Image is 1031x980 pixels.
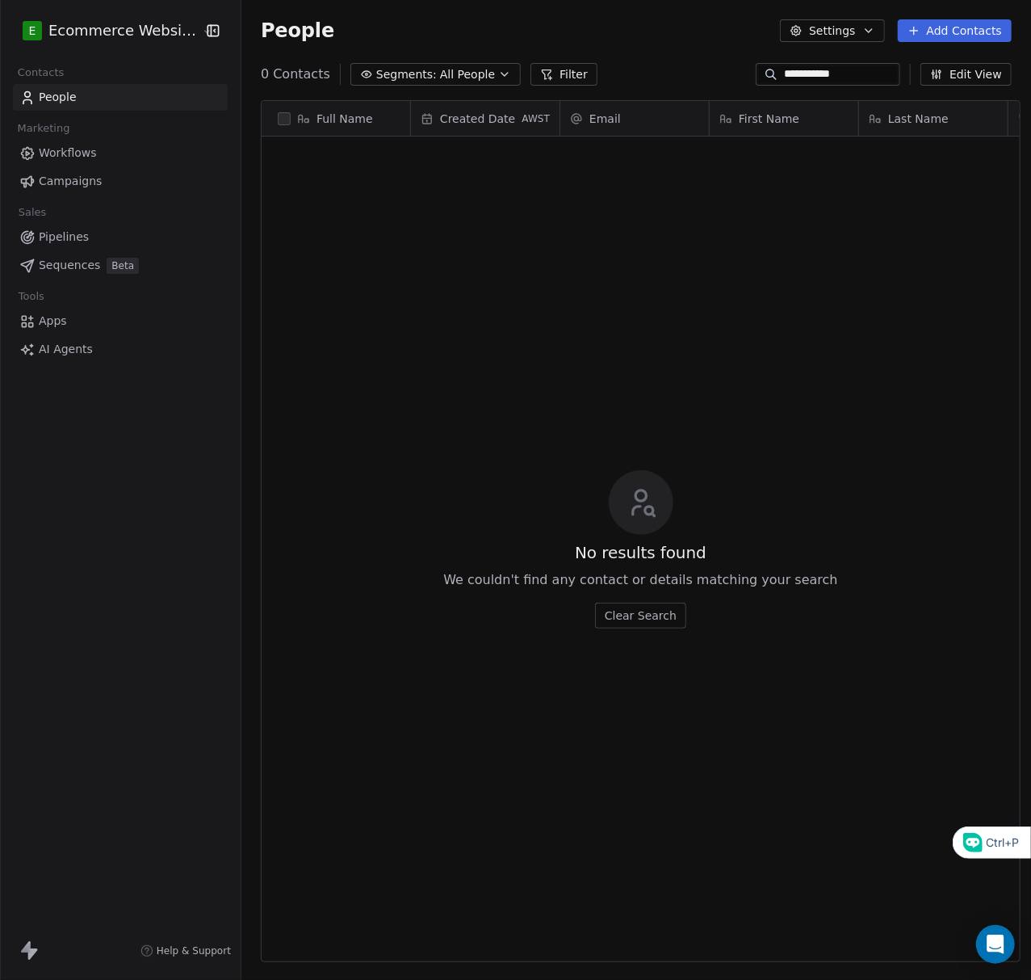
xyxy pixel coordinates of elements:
span: Email [589,111,621,127]
span: All People [440,66,495,83]
span: Pipelines [39,229,89,246]
div: Last Name [859,101,1008,136]
span: Beta [107,258,139,274]
span: Last Name [888,111,949,127]
a: Apps [13,308,228,334]
a: Pipelines [13,224,228,250]
span: Workflows [39,145,97,162]
span: 0 Contacts [261,65,330,84]
span: Marketing [10,116,77,141]
button: Add Contacts [898,19,1012,42]
button: Clear Search [595,603,686,629]
button: Filter [530,63,597,86]
button: Edit View [920,63,1012,86]
a: People [13,84,228,111]
span: Sequences [39,257,100,274]
span: Segments: [376,66,437,83]
a: Workflows [13,140,228,166]
a: Campaigns [13,168,228,195]
a: Help & Support [140,944,231,957]
span: Created Date [440,111,515,127]
span: First Name [739,111,799,127]
span: Ecommerce Website Builder [48,20,198,41]
span: Full Name [316,111,373,127]
div: Full Name [262,101,410,136]
span: AI Agents [39,341,93,358]
span: Help & Support [157,944,231,957]
div: Email [560,101,709,136]
div: grid [262,137,411,925]
span: No results found [575,541,706,564]
div: Created DateAWST [411,101,560,136]
div: Open Intercom Messenger [976,925,1015,964]
span: AWST [522,112,551,125]
span: Contacts [10,61,71,85]
a: SequencesBeta [13,252,228,279]
span: Sales [11,200,53,225]
span: Tools [11,284,51,309]
span: People [261,19,334,43]
a: AI Agents [13,336,228,363]
span: Apps [39,313,67,330]
div: First Name [710,101,858,136]
span: Campaigns [39,173,102,190]
span: People [39,89,77,106]
button: Settings [780,19,884,42]
span: E [29,23,36,39]
button: EEcommerce Website Builder [19,17,191,44]
span: We couldn't find any contact or details matching your search [443,570,837,590]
